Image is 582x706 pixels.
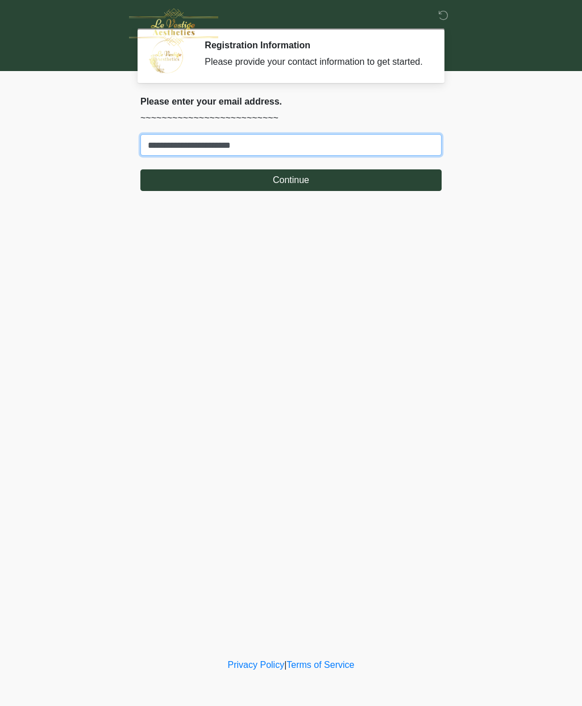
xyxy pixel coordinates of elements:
[129,9,218,46] img: Le Vestige Aesthetics Logo
[140,169,442,191] button: Continue
[284,660,286,670] a: |
[140,111,442,125] p: ~~~~~~~~~~~~~~~~~~~~~~~~~~
[149,40,183,74] img: Agent Avatar
[228,660,285,670] a: Privacy Policy
[286,660,354,670] a: Terms of Service
[140,96,442,107] h2: Please enter your email address.
[205,55,425,69] div: Please provide your contact information to get started.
